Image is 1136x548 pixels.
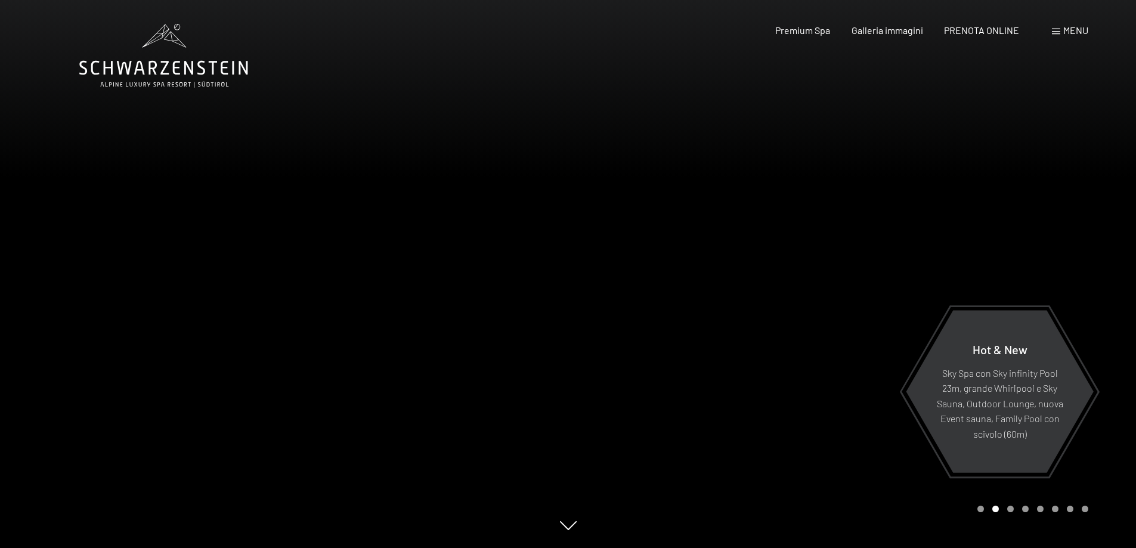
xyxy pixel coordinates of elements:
span: Menu [1063,24,1088,36]
div: Carousel Page 1 [977,506,984,512]
div: Carousel Page 4 [1022,506,1029,512]
a: Premium Spa [775,24,830,36]
div: Carousel Page 6 [1052,506,1058,512]
span: Hot & New [973,342,1027,356]
div: Carousel Pagination [973,506,1088,512]
div: Carousel Page 2 (Current Slide) [992,506,999,512]
a: Galleria immagini [852,24,923,36]
a: PRENOTA ONLINE [944,24,1019,36]
div: Carousel Page 7 [1067,506,1073,512]
div: Carousel Page 8 [1082,506,1088,512]
a: Hot & New Sky Spa con Sky infinity Pool 23m, grande Whirlpool e Sky Sauna, Outdoor Lounge, nuova ... [905,309,1094,473]
div: Carousel Page 5 [1037,506,1044,512]
div: Carousel Page 3 [1007,506,1014,512]
p: Sky Spa con Sky infinity Pool 23m, grande Whirlpool e Sky Sauna, Outdoor Lounge, nuova Event saun... [935,365,1064,441]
